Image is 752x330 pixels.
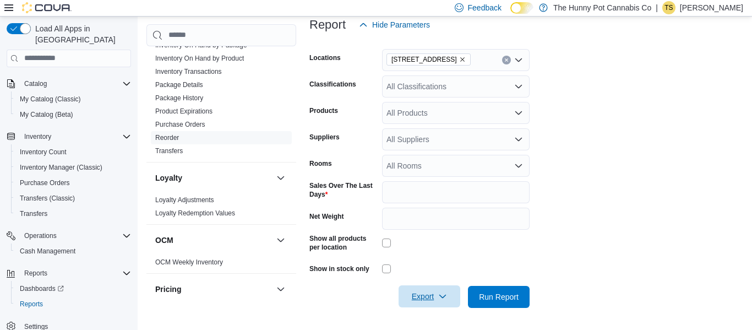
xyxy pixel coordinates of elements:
[15,192,131,205] span: Transfers (Classic)
[15,297,131,311] span: Reports
[155,196,214,204] a: Loyalty Adjustments
[372,19,430,30] span: Hide Parameters
[15,145,71,159] a: Inventory Count
[2,266,135,281] button: Reports
[309,264,369,273] label: Show in stock only
[20,163,102,172] span: Inventory Manager (Classic)
[11,107,135,122] button: My Catalog (Beta)
[309,18,346,31] h3: Report
[15,192,79,205] a: Transfers (Classic)
[155,284,181,295] h3: Pricing
[11,281,135,296] a: Dashboards
[2,228,135,244] button: Operations
[553,1,651,14] p: The Hunny Pot Cannabis Co
[399,285,460,307] button: Export
[146,193,296,224] div: Loyalty
[2,76,135,91] button: Catalog
[662,1,675,14] div: Tash Slothouber
[155,258,223,266] a: OCM Weekly Inventory
[15,245,80,258] a: Cash Management
[309,234,378,252] label: Show all products per location
[2,129,135,144] button: Inventory
[155,235,173,246] h3: OCM
[146,256,296,273] div: OCM
[514,135,523,144] button: Open list of options
[155,94,203,102] a: Package History
[309,106,338,115] label: Products
[20,267,52,280] button: Reports
[155,120,205,129] span: Purchase Orders
[468,2,502,13] span: Feedback
[20,95,81,104] span: My Catalog (Classic)
[510,2,533,14] input: Dark Mode
[15,93,131,106] span: My Catalog (Classic)
[502,56,511,64] button: Clear input
[459,56,466,63] button: Remove 40 Centennial Pkwy from selection in this group
[20,110,73,119] span: My Catalog (Beta)
[24,132,51,141] span: Inventory
[155,209,235,218] span: Loyalty Redemption Values
[15,108,78,121] a: My Catalog (Beta)
[15,145,131,159] span: Inventory Count
[468,286,530,308] button: Run Report
[11,206,135,221] button: Transfers
[15,161,107,174] a: Inventory Manager (Classic)
[680,1,743,14] p: [PERSON_NAME]
[155,133,179,142] span: Reorder
[20,130,56,143] button: Inventory
[31,23,131,45] span: Load All Apps in [GEOGRAPHIC_DATA]
[155,284,272,295] button: Pricing
[20,300,43,309] span: Reports
[514,56,523,64] button: Open list of options
[155,67,222,76] span: Inventory Transactions
[355,14,434,36] button: Hide Parameters
[479,291,519,302] span: Run Report
[15,207,131,220] span: Transfers
[20,229,61,242] button: Operations
[11,244,135,259] button: Cash Management
[20,77,131,90] span: Catalog
[24,79,47,88] span: Catalog
[15,93,85,106] a: My Catalog (Classic)
[309,212,344,221] label: Net Weight
[155,147,183,155] span: Transfers
[20,178,70,187] span: Purchase Orders
[155,41,247,49] a: Inventory On Hand by Package
[20,77,51,90] button: Catalog
[514,161,523,170] button: Open list of options
[155,196,214,204] span: Loyalty Adjustments
[274,171,287,185] button: Loyalty
[155,107,212,116] span: Product Expirations
[15,297,47,311] a: Reports
[391,54,457,65] span: [STREET_ADDRESS]
[20,209,47,218] span: Transfers
[15,176,74,190] a: Purchase Orders
[11,160,135,175] button: Inventory Manager (Classic)
[15,161,131,174] span: Inventory Manager (Classic)
[20,247,75,256] span: Cash Management
[22,2,72,13] img: Cova
[274,283,287,296] button: Pricing
[11,191,135,206] button: Transfers (Classic)
[309,159,332,168] label: Rooms
[20,194,75,203] span: Transfers (Classic)
[15,108,131,121] span: My Catalog (Beta)
[24,269,47,278] span: Reports
[15,282,68,295] a: Dashboards
[514,109,523,117] button: Open list of options
[24,231,57,240] span: Operations
[20,229,131,242] span: Operations
[11,175,135,191] button: Purchase Orders
[20,130,131,143] span: Inventory
[155,68,222,75] a: Inventory Transactions
[309,80,356,89] label: Classifications
[15,245,131,258] span: Cash Management
[155,172,182,183] h3: Loyalty
[405,285,454,307] span: Export
[155,81,203,89] a: Package Details
[15,176,131,190] span: Purchase Orders
[309,53,341,62] label: Locations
